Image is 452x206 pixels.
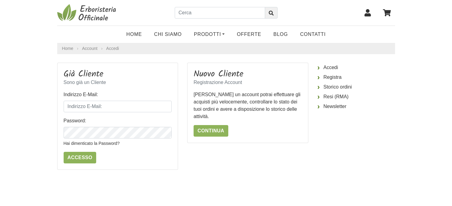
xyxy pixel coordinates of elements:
[317,72,395,82] a: Registra
[64,101,172,112] input: Indirizzo E-Mail:
[231,28,267,40] a: OFFERTE
[194,125,228,137] a: Continua
[82,45,98,52] a: Account
[317,92,395,102] a: Resi (RMA)
[317,102,395,111] a: Newsletter
[57,43,395,54] nav: breadcrumb
[120,28,148,40] a: Home
[317,63,395,72] a: Accedi
[188,28,231,40] a: Prodotti
[64,117,86,124] label: Password:
[294,28,332,40] a: Contatti
[62,45,73,52] a: Home
[194,79,302,86] p: Registrazione Account
[64,141,120,146] a: Hai dimenticato la Password?
[64,79,172,86] p: Sono già un Cliente
[106,46,119,51] a: Accedi
[194,91,302,120] p: [PERSON_NAME] un account potrai effettuare gli acquisti più velocemente, controllare lo stato dei...
[64,91,98,98] label: Indirizzo E-Mail:
[194,69,302,79] h3: Nuovo Cliente
[57,4,118,22] img: Erboristeria Officinale
[148,28,188,40] a: Chi Siamo
[64,152,96,163] input: Accesso
[317,82,395,92] a: Storico ordini
[267,28,294,40] a: Blog
[64,69,172,79] h3: Già Cliente
[175,7,265,19] input: Cerca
